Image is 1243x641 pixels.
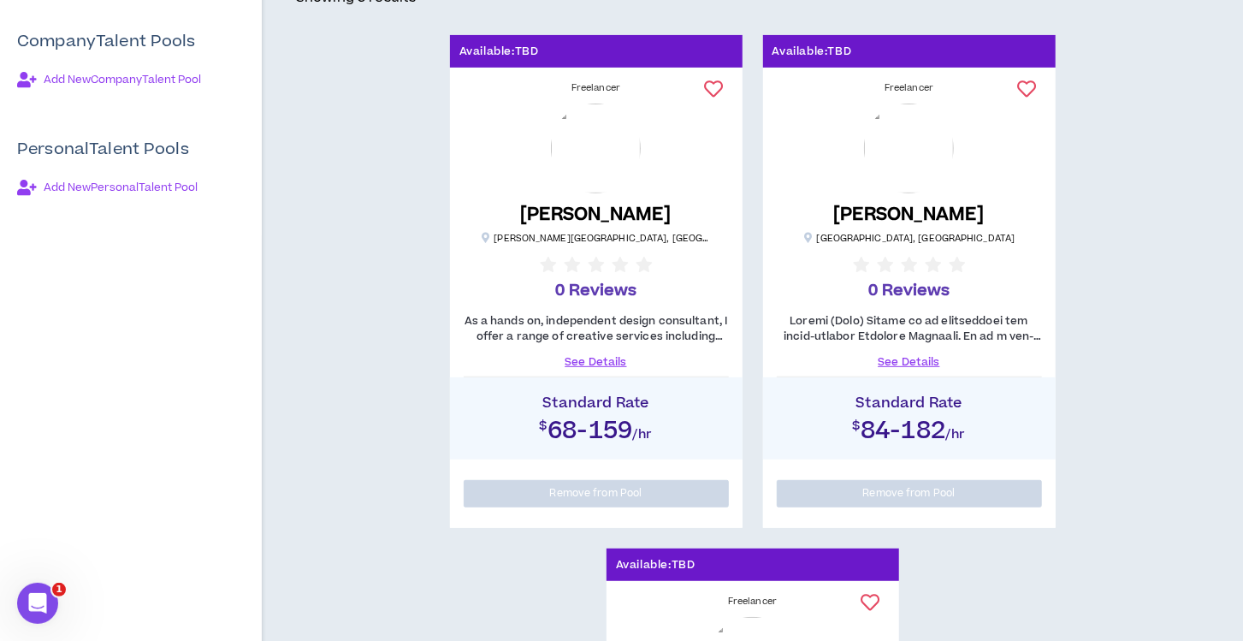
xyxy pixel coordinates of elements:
span: star [540,257,557,274]
div: Freelancer [620,595,885,608]
p: As a hands on, independent design consultant, I offer a range of creative services including corp... [464,313,729,344]
span: Add New Company Talent Pool [44,73,201,86]
h4: Standard Rate [772,395,1047,412]
p: Available: TBD [772,44,852,60]
span: star [636,257,653,274]
button: Add NewCompanyTalent Pool [17,68,201,92]
span: star [925,257,942,274]
div: Freelancer [777,81,1042,95]
button: 0 Reviews [540,252,653,303]
p: 0 Reviews [868,279,950,303]
span: star [588,257,605,274]
a: See Details [777,354,1042,370]
button: Remove from Pool [777,480,1042,507]
p: Personal Talent Pools [17,138,245,162]
span: star [949,257,966,274]
p: Company Talent Pools [17,30,245,54]
span: star [853,257,870,274]
button: 0 Reviews [853,252,966,303]
p: Available: TBD [459,44,539,60]
span: /hr [633,425,653,443]
span: 1 [52,583,66,596]
p: Loremi (Dolo) Sitame co ad elitseddoei tem incid-utlabor Etdolore Magnaali. En ad m ven-qui nost;... [777,313,1042,344]
iframe: Intercom live chat [17,583,58,624]
span: Add New Personal Talent Pool [44,181,198,194]
h5: [PERSON_NAME] [833,204,985,225]
span: star [901,257,918,274]
p: 0 Reviews [555,279,636,303]
span: star [564,257,581,274]
h2: $68-159 [459,412,734,442]
img: pmqp0zXGHJQMhS2VHq8nelZ16fPISUhvCR2UpnCS.png [551,104,641,193]
span: /hr [946,425,966,443]
span: star [877,257,894,274]
button: Remove from Pool [464,480,729,507]
p: Available: TBD [616,557,695,573]
p: [GEOGRAPHIC_DATA] , [GEOGRAPHIC_DATA] [803,232,1015,245]
a: See Details [464,354,729,370]
h4: Standard Rate [459,395,734,412]
span: star [612,257,629,274]
h5: [PERSON_NAME] [520,204,672,225]
h2: $84-182 [772,412,1047,442]
p: [PERSON_NAME][GEOGRAPHIC_DATA] , [GEOGRAPHIC_DATA] [481,232,712,245]
button: Add NewPersonalTalent Pool [17,175,198,199]
div: Freelancer [464,81,729,95]
img: nBiJSk65spb2xqwU9WZDhZ7mjSX1suhCcXl2nPfb.png [864,104,954,193]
